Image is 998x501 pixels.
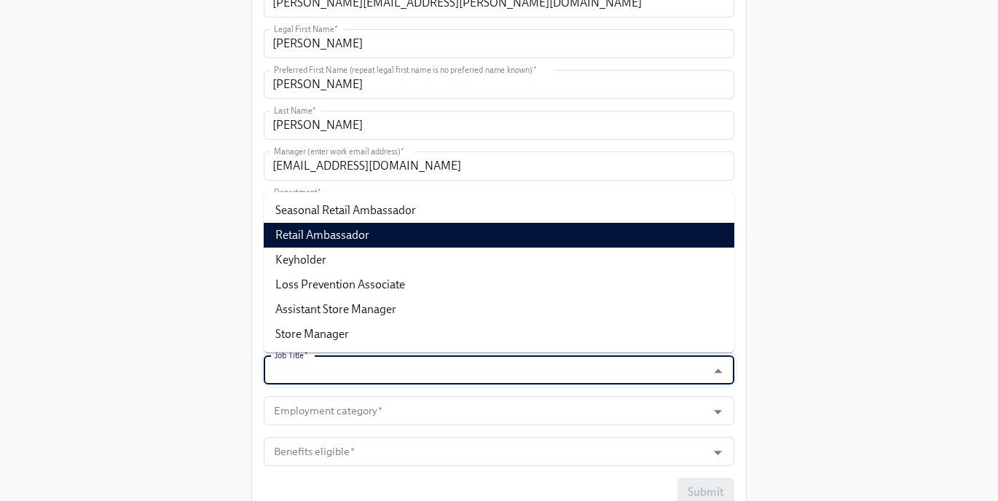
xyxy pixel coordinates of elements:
button: Open [707,401,729,423]
li: Retail Ambassador [264,223,734,248]
li: Keyholder [264,248,734,272]
button: Open [707,441,729,464]
li: Loss Prevention Associate [264,272,734,297]
li: Store Manager [264,322,734,347]
button: Close [707,360,729,382]
li: Seasonal Retail Ambassador [264,198,734,223]
li: Assistant Store Manager [264,297,734,322]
